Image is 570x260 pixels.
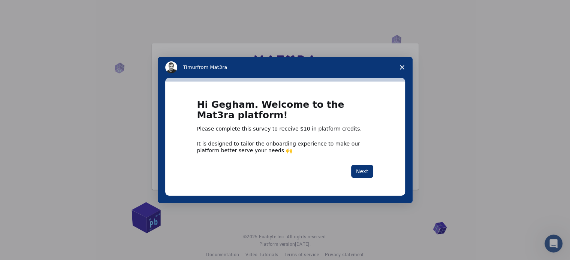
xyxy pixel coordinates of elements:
[197,64,227,70] span: from Mat3ra
[197,125,373,133] div: Please complete this survey to receive $10 in platform credits.
[351,165,373,178] button: Next
[12,5,53,12] span: Поддержка
[197,100,373,125] h1: Hi Gegham. Welcome to the Mat3ra platform!
[392,57,413,78] span: Close survey
[197,140,373,154] div: It is designed to tailor the onboarding experience to make our platform better serve your needs 🙌
[183,64,197,70] span: Timur
[165,61,177,73] img: Profile image for Timur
